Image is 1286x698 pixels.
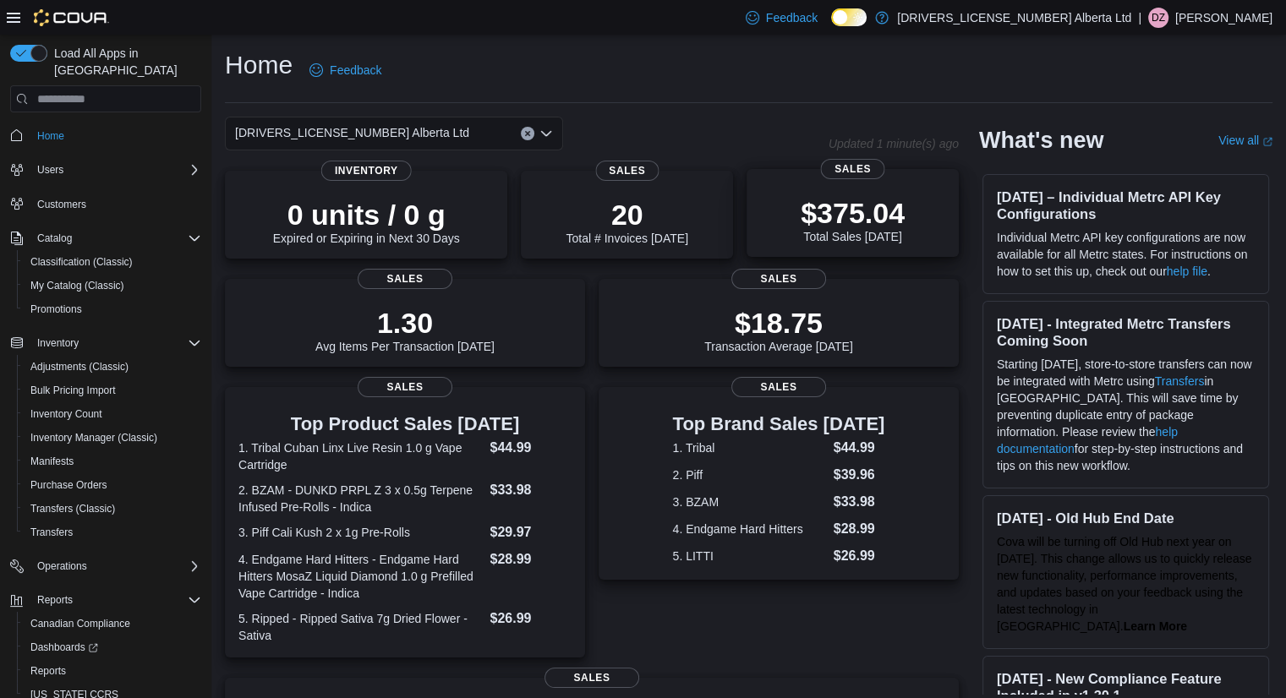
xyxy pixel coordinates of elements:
a: Home [30,126,71,146]
a: Classification (Classic) [24,252,140,272]
span: Home [37,129,64,143]
dt: 3. Piff Cali Kush 2 x 1g Pre-Rolls [238,524,483,541]
span: Purchase Orders [30,478,107,492]
a: Feedback [303,53,388,87]
span: Catalog [37,232,72,245]
span: Inventory [30,333,201,353]
span: Transfers [24,522,201,543]
span: Users [37,163,63,177]
button: Catalog [3,226,208,250]
div: Avg Items Per Transaction [DATE] [315,306,495,353]
span: Feedback [330,62,381,79]
dt: 3. BZAM [673,494,827,510]
button: Inventory [3,331,208,355]
span: My Catalog (Classic) [30,279,124,292]
h3: [DATE] – Individual Metrc API Key Configurations [997,188,1255,222]
input: Dark Mode [831,8,867,26]
h3: [DATE] - Old Hub End Date [997,510,1255,526]
span: My Catalog (Classic) [24,275,201,296]
h3: Top Brand Sales [DATE] [673,414,885,434]
dd: $44.99 [834,438,885,458]
button: Clear input [521,127,534,140]
dt: 1. Tribal [673,439,827,456]
a: Purchase Orders [24,475,114,495]
p: 0 units / 0 g [273,198,460,232]
button: Bulk Pricing Import [17,379,208,402]
dd: $33.98 [490,480,571,500]
dd: $28.99 [834,519,885,539]
dd: $28.99 [490,549,571,570]
span: Sales [544,668,639,688]
span: Operations [37,559,87,573]
p: 1.30 [315,306,495,340]
p: Individual Metrc API key configurations are now available for all Metrc states. For instructions ... [997,229,1255,280]
a: My Catalog (Classic) [24,275,131,296]
span: Home [30,124,201,145]
span: Sales [821,159,884,179]
a: Inventory Count [24,404,109,424]
a: Customers [30,194,93,215]
h1: Home [225,48,293,82]
div: Expired or Expiring in Next 30 Days [273,198,460,245]
h2: What's new [979,127,1103,154]
span: Inventory Count [30,407,102,421]
p: $18.75 [704,306,853,340]
span: Reports [37,593,73,607]
dt: 4. Endgame Hard Hitters - Endgame Hard Hitters MosaZ Liquid Diamond 1.0 g Prefilled Vape Cartridg... [238,551,483,602]
span: Classification (Classic) [30,255,133,269]
p: [PERSON_NAME] [1175,8,1272,28]
a: Learn More [1123,619,1186,633]
a: help file [1167,264,1207,278]
button: Transfers [17,521,208,544]
button: Open list of options [539,127,553,140]
p: Updated 1 minute(s) ago [829,137,959,150]
span: Operations [30,556,201,576]
span: Inventory Count [24,404,201,424]
dt: 5. LITTI [673,548,827,564]
span: Sales [358,269,452,289]
p: [DRIVERS_LICENSE_NUMBER] Alberta Ltd [897,8,1131,28]
a: Dashboards [17,635,208,659]
button: Catalog [30,228,79,248]
h3: [DATE] - Integrated Metrc Transfers Coming Soon [997,315,1255,349]
span: Transfers (Classic) [30,502,115,515]
button: Transfers (Classic) [17,497,208,521]
button: Inventory [30,333,85,353]
span: Bulk Pricing Import [24,380,201,401]
span: Inventory Manager (Classic) [30,431,157,444]
div: Total Sales [DATE] [801,196,905,243]
a: Adjustments (Classic) [24,357,135,377]
a: Transfers [1155,374,1205,388]
a: help documentation [997,425,1178,455]
dt: 1. Tribal Cuban Linx Live Resin 1.0 g Vape Cartridge [238,439,483,473]
span: Feedback [766,9,818,26]
span: Adjustments (Classic) [30,360,129,374]
span: Manifests [30,455,74,468]
span: Sales [731,377,826,397]
div: Transaction Average [DATE] [704,306,853,353]
span: Promotions [30,303,82,316]
span: Dashboards [30,641,98,654]
span: Dashboards [24,637,201,657]
button: Reports [3,588,208,612]
button: Classification (Classic) [17,250,208,274]
a: Transfers [24,522,79,543]
span: Manifests [24,451,201,472]
span: Sales [595,161,659,181]
a: Inventory Manager (Classic) [24,428,164,448]
button: Users [3,158,208,182]
dd: $26.99 [490,608,571,629]
dd: $29.97 [490,522,571,543]
span: Reports [24,661,201,681]
button: Reports [17,659,208,683]
button: Canadian Compliance [17,612,208,635]
h3: Top Product Sales [DATE] [238,414,572,434]
span: Bulk Pricing Import [30,384,116,397]
button: Users [30,160,70,180]
div: Doug Zimmerman [1148,8,1168,28]
button: Home [3,123,208,147]
span: [DRIVERS_LICENSE_NUMBER] Alberta Ltd [235,123,469,143]
span: Inventory [321,161,412,181]
button: Inventory Manager (Classic) [17,426,208,450]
